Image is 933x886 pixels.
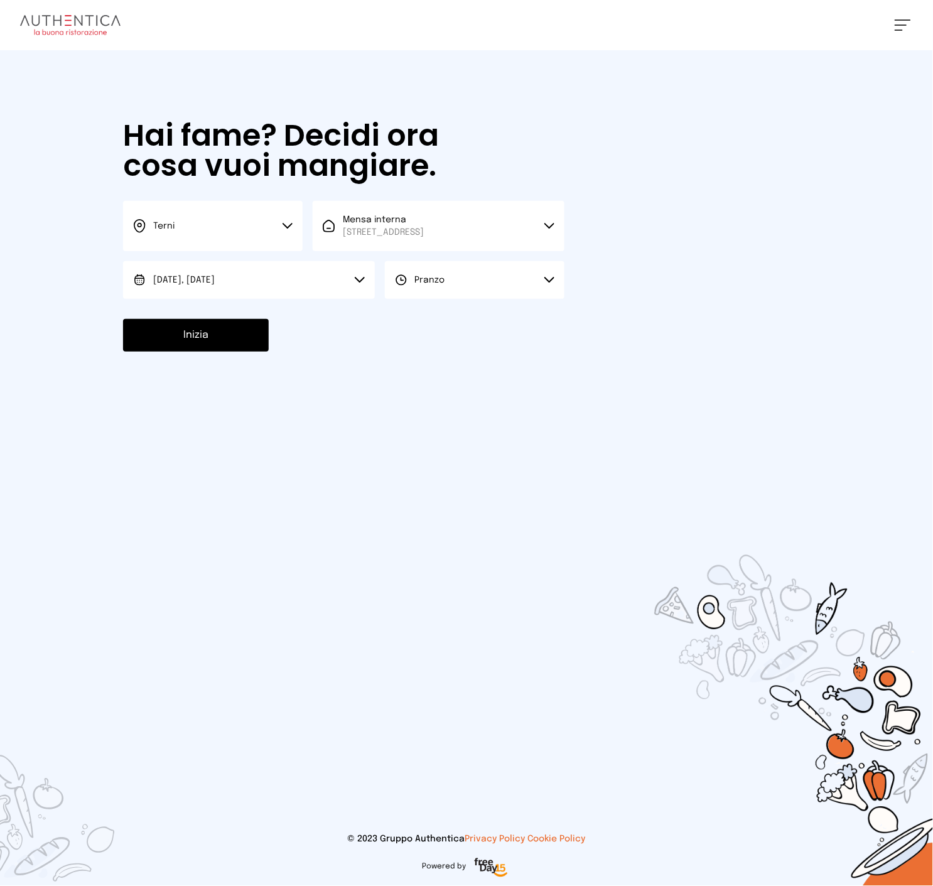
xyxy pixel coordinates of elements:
img: logo.8f33a47.png [20,15,121,35]
span: Powered by [423,862,466,872]
a: Privacy Policy [465,835,526,844]
p: © 2023 Gruppo Authentica [20,833,913,846]
a: Cookie Policy [528,835,586,844]
img: sticker-selezione-mensa.70a28f7.png [581,483,933,886]
button: Pranzo [385,261,564,299]
h1: Hai fame? Decidi ora cosa vuoi mangiare. [123,121,454,181]
button: Inizia [123,319,269,352]
span: Pranzo [415,276,445,284]
button: Terni [123,201,303,251]
span: [STREET_ADDRESS] [343,226,424,239]
span: [DATE], [DATE] [153,276,215,284]
button: Mensa interna[STREET_ADDRESS] [313,201,564,251]
button: [DATE], [DATE] [123,261,375,299]
span: Terni [153,222,175,230]
img: logo-freeday.3e08031.png [472,856,511,881]
span: Mensa interna [343,213,424,239]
